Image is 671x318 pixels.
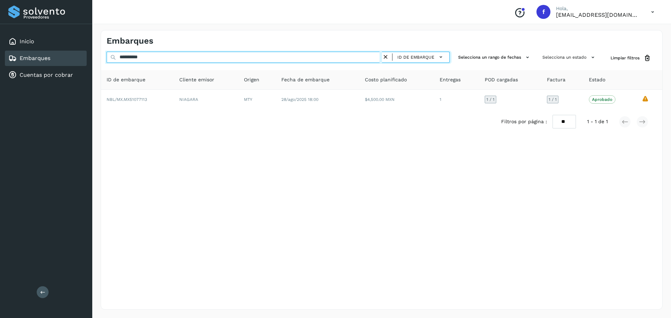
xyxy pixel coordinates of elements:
button: Selecciona un estado [540,52,599,63]
p: Aprobado [592,97,612,102]
span: 1 / 1 [549,97,557,102]
td: MTY [238,90,276,109]
span: 28/ago/2025 18:00 [281,97,318,102]
span: Entregas [440,76,461,83]
div: Inicio [5,34,87,49]
p: Proveedores [23,15,84,20]
a: Inicio [20,38,34,45]
span: Fecha de embarque [281,76,330,83]
div: Embarques [5,51,87,66]
span: Estado [589,76,605,83]
span: Limpiar filtros [611,55,640,61]
td: $4,500.00 MXN [359,90,434,109]
span: 1 - 1 de 1 [587,118,608,125]
button: Limpiar filtros [605,52,657,65]
h4: Embarques [107,36,153,46]
span: ID de embarque [107,76,145,83]
td: NIAGARA [174,90,238,109]
a: Embarques [20,55,50,61]
span: ID de embarque [397,54,434,60]
button: Selecciona un rango de fechas [455,52,534,63]
div: Cuentas por cobrar [5,67,87,83]
span: 1 / 1 [486,97,495,102]
span: Factura [547,76,565,83]
button: ID de embarque [395,52,447,62]
a: Cuentas por cobrar [20,72,73,78]
span: Cliente emisor [179,76,214,83]
span: Costo planificado [365,76,407,83]
span: Filtros por página : [501,118,547,125]
p: Hola, [556,6,640,12]
p: facturacion@salgofreight.com [556,12,640,18]
span: NBL/MX.MX51077113 [107,97,147,102]
td: 1 [434,90,479,109]
span: Origen [244,76,259,83]
span: POD cargadas [485,76,518,83]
